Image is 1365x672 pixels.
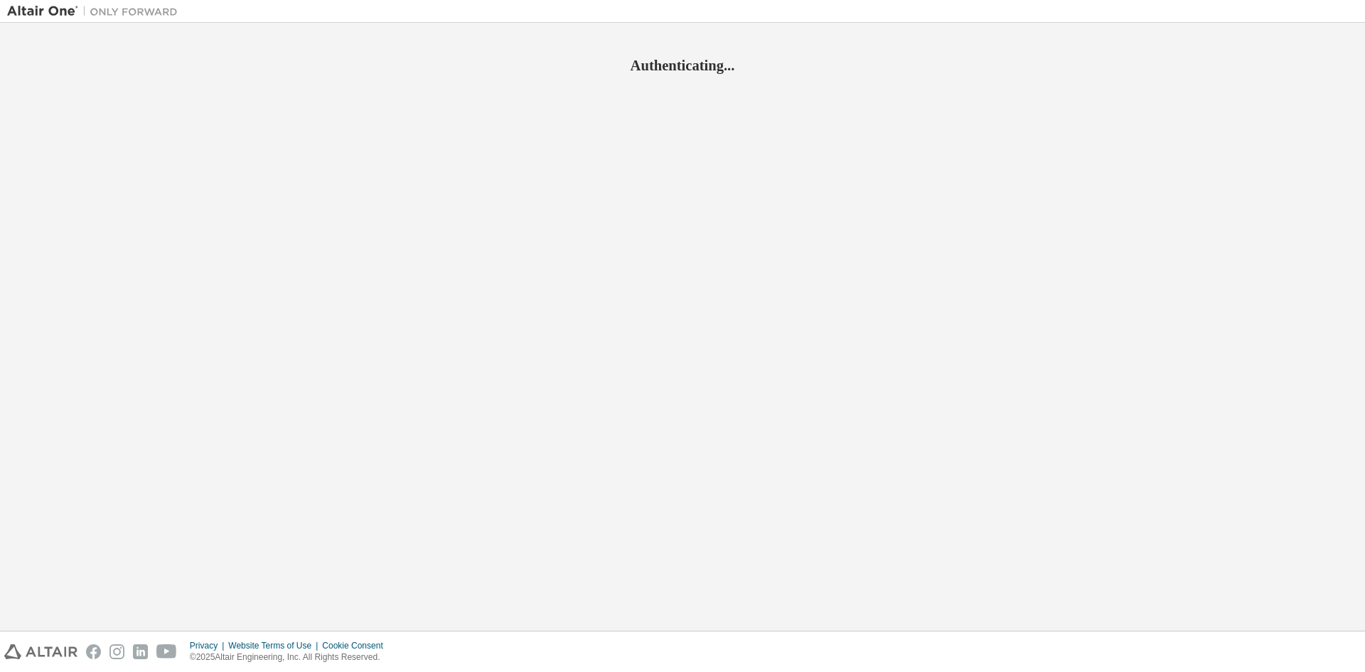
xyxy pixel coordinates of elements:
[109,644,124,659] img: instagram.svg
[133,644,148,659] img: linkedin.svg
[7,56,1358,75] h2: Authenticating...
[228,640,322,651] div: Website Terms of Use
[322,640,391,651] div: Cookie Consent
[190,640,228,651] div: Privacy
[7,4,185,18] img: Altair One
[156,644,177,659] img: youtube.svg
[190,651,392,663] p: © 2025 Altair Engineering, Inc. All Rights Reserved.
[4,644,77,659] img: altair_logo.svg
[86,644,101,659] img: facebook.svg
